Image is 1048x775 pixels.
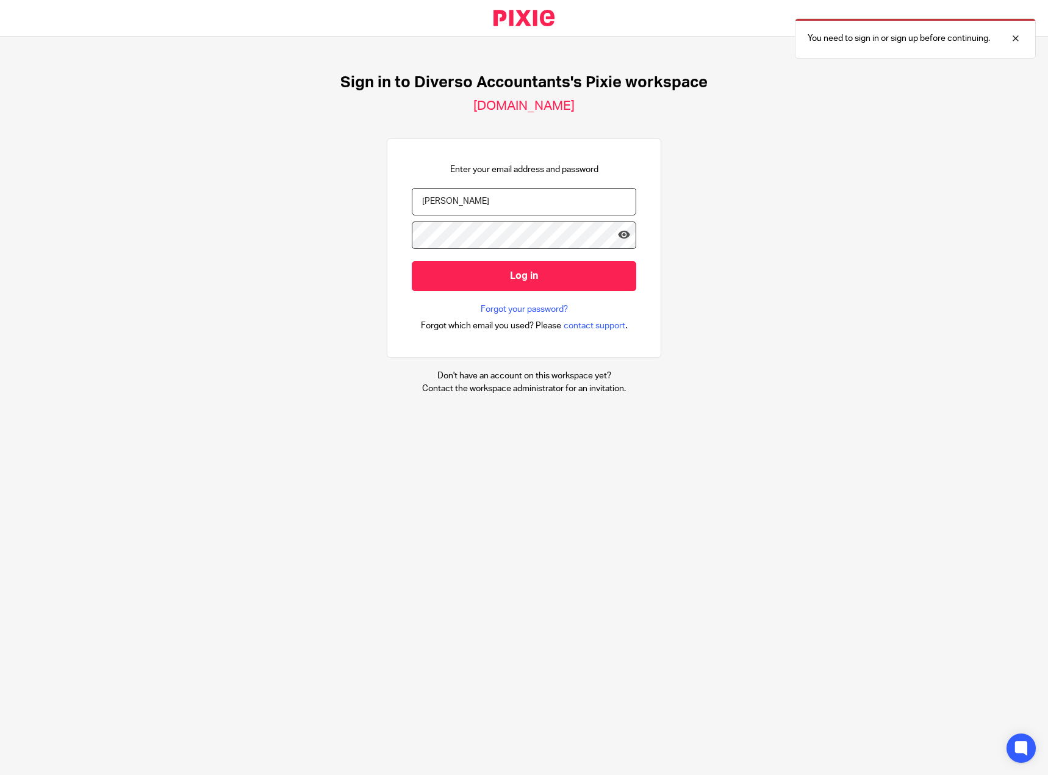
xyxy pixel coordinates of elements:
[340,73,708,92] h1: Sign in to Diverso Accountants's Pixie workspace
[412,261,636,291] input: Log in
[422,383,626,395] p: Contact the workspace administrator for an invitation.
[473,98,575,114] h2: [DOMAIN_NAME]
[808,32,990,45] p: You need to sign in or sign up before continuing.
[412,188,636,215] input: name@example.com
[421,320,561,332] span: Forgot which email you used? Please
[422,370,626,382] p: Don't have an account on this workspace yet?
[450,164,598,176] p: Enter your email address and password
[564,320,625,332] span: contact support
[421,319,628,333] div: .
[481,303,568,315] a: Forgot your password?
